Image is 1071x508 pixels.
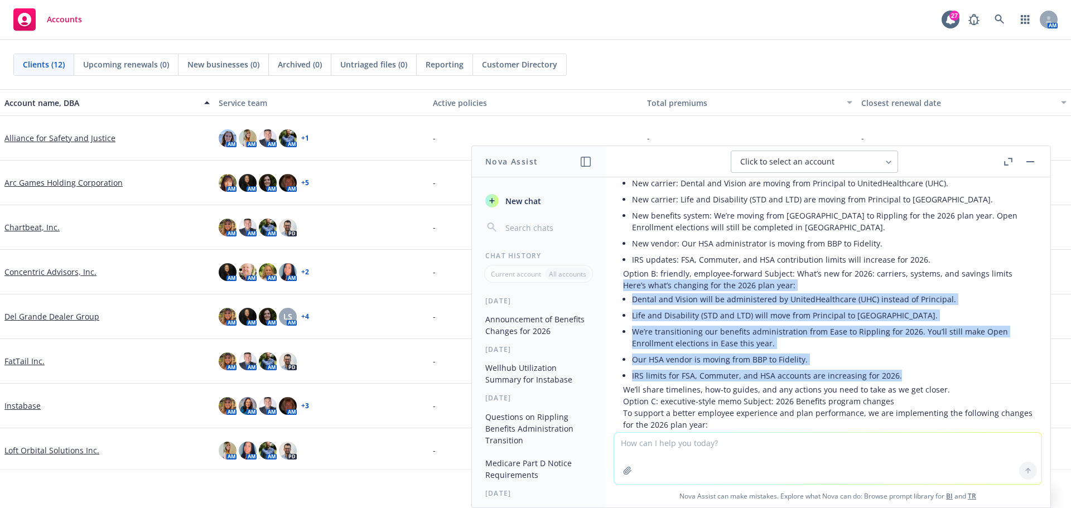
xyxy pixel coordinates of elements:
div: [DATE] [472,393,605,403]
p: Current account [491,269,541,279]
a: Del Grande Dealer Group [4,311,99,322]
span: Untriaged files (0) [340,59,407,70]
div: [DATE] [472,488,605,498]
a: Instabase [4,400,41,412]
span: - [433,400,436,412]
button: Click to select an account [731,151,898,173]
span: - [861,132,864,144]
span: - [433,355,436,367]
button: Service team [214,89,428,116]
img: photo [279,352,297,370]
button: Total premiums [643,89,857,116]
img: photo [259,219,277,236]
button: Questions on Rippling Benefits Administration Transition [481,408,596,449]
a: Loft Orbital Solutions Inc. [4,444,99,456]
span: Nova Assist can make mistakes. Explore what Nova can do: Browse prompt library for and [610,485,1046,507]
li: Dental and Vision will be administered by UnitedHealthcare (UHC) instead of Principal. [632,291,1033,307]
a: Report a Bug [963,8,985,31]
li: New vendor: Our HSA administrator is moving from BBP to Fidelity. [632,235,1033,251]
span: New chat [503,195,541,207]
a: BI [946,491,953,501]
span: - [433,221,436,233]
img: photo [219,352,237,370]
div: Chat History [472,251,605,260]
img: photo [259,442,277,459]
img: photo [219,219,237,236]
span: - [433,266,436,278]
div: [DATE] [472,345,605,354]
a: + 5 [301,180,309,186]
h1: Nova Assist [485,156,538,167]
span: - [433,132,436,144]
a: Alliance for Safety and Justice [4,132,115,144]
img: photo [259,174,277,192]
p: We’ll share timelines, how-to guides, and any actions you need to take as we get closer. [623,384,1033,395]
img: photo [219,129,237,147]
span: - [433,177,436,188]
a: + 1 [301,135,309,142]
a: Chartbeat, Inc. [4,221,60,233]
div: Closest renewal date [861,97,1054,109]
img: photo [239,397,257,415]
span: Accounts [47,15,82,24]
span: Clients (12) [23,59,65,70]
button: Wellhub Utilization Summary for Instabase [481,359,596,389]
img: photo [259,352,277,370]
span: Click to select an account [740,156,834,167]
button: Closest renewal date [857,89,1071,116]
li: IRS updates: FSA, Commuter, and HSA contribution limits will increase for 2026. [632,251,1033,268]
a: FatTail Inc. [4,355,45,367]
p: Here’s what’s changing for the 2026 plan year: [623,279,1033,291]
img: photo [279,174,297,192]
div: 27 [949,11,959,21]
img: photo [219,308,237,326]
li: New carrier: Life and Disability (STD and LTD) are moving from Principal to [GEOGRAPHIC_DATA]. [632,191,1033,207]
img: photo [219,263,237,281]
li: Life and Disability (STD and LTD) will move from Principal to [GEOGRAPHIC_DATA]. [632,307,1033,323]
img: photo [239,129,257,147]
input: Search chats [503,220,592,235]
button: Active policies [428,89,643,116]
li: New carrier: Dental and Vision are moving from Principal to UnitedHealthcare (UHC). [632,175,1033,191]
img: photo [239,219,257,236]
li: New benefits system: We’re moving from [GEOGRAPHIC_DATA] to Rippling for the 2026 plan year. Open... [632,207,1033,235]
li: IRS limits for FSA, Commuter, and HSA accounts are increasing for 2026. [632,367,1033,384]
img: photo [239,442,257,459]
img: photo [259,129,277,147]
img: photo [239,174,257,192]
img: photo [279,442,297,459]
a: + 4 [301,313,309,320]
li: Carrier updates [632,430,1033,479]
img: photo [279,397,297,415]
span: - [433,311,436,322]
div: Total premiums [647,97,840,109]
div: Account name, DBA [4,97,197,109]
a: Concentric Advisors, Inc. [4,266,97,278]
img: photo [239,308,257,326]
div: Active policies [433,97,638,109]
a: Arc Games Holding Corporation [4,177,123,188]
button: Announcement of Benefits Changes for 2026 [481,310,596,340]
p: Option B: friendly, employee-forward Subject: What’s new for 2026: carriers, systems, and savings... [623,268,1033,279]
p: Option C: executive-style memo Subject: 2026 Benefits program changes [623,395,1033,407]
span: Archived (0) [278,59,322,70]
img: photo [239,263,257,281]
span: New businesses (0) [187,59,259,70]
span: - [647,132,650,144]
a: + 3 [301,403,309,409]
span: Upcoming renewals (0) [83,59,169,70]
a: + 2 [301,269,309,275]
img: photo [279,129,297,147]
img: photo [259,397,277,415]
button: New chat [481,191,596,211]
img: photo [259,308,277,326]
img: photo [219,397,237,415]
img: photo [279,263,297,281]
a: Switch app [1014,8,1036,31]
li: Our HSA vendor is moving from BBP to Fidelity. [632,351,1033,367]
a: TR [968,491,976,501]
img: photo [219,174,237,192]
div: [DATE] [472,296,605,306]
li: We’re transitioning our benefits administration from Ease to Rippling for 2026. You’ll still make... [632,323,1033,351]
p: To support a better employee experience and plan performance, we are implementing the following c... [623,407,1033,430]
